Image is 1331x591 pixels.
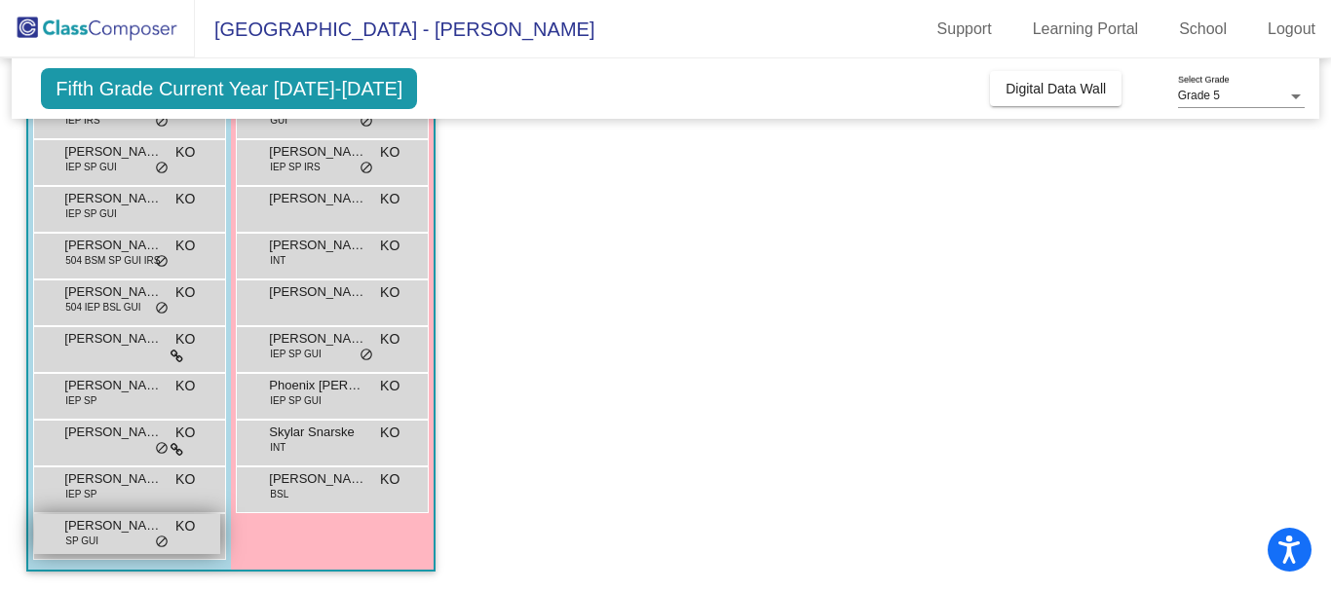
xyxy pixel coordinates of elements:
[155,254,169,270] span: do_not_disturb_alt
[175,282,195,303] span: KO
[1178,89,1220,102] span: Grade 5
[175,142,195,163] span: KO
[380,376,399,396] span: KO
[175,236,195,256] span: KO
[175,329,195,350] span: KO
[380,236,399,256] span: KO
[269,142,366,162] span: [PERSON_NAME]
[380,329,399,350] span: KO
[270,347,321,361] span: IEP SP GUI
[270,253,285,268] span: INT
[269,469,366,489] span: [PERSON_NAME]
[155,161,169,176] span: do_not_disturb_alt
[65,534,98,548] span: SP GUI
[64,469,162,489] span: [PERSON_NAME]
[64,376,162,395] span: [PERSON_NAME]
[380,189,399,209] span: KO
[270,113,287,128] span: GUI
[65,253,160,268] span: 504 BSM SP GUI IRS
[155,301,169,316] span: do_not_disturb_alt
[65,113,99,128] span: IEP IRS
[65,487,96,501] span: IEP SP
[65,160,116,174] span: IEP SP GUI
[41,68,417,109] span: Fifth Grade Current Year [DATE]-[DATE]
[380,142,399,163] span: KO
[1252,14,1331,45] a: Logout
[64,142,162,162] span: [PERSON_NAME]
[175,423,195,443] span: KO
[65,393,96,408] span: IEP SP
[175,189,195,209] span: KO
[64,423,162,442] span: [PERSON_NAME]
[360,114,373,129] span: do_not_disturb_alt
[155,535,169,550] span: do_not_disturb_alt
[360,161,373,176] span: do_not_disturb_alt
[270,487,288,501] span: BSL
[64,516,162,536] span: [PERSON_NAME] [PERSON_NAME]
[175,469,195,490] span: KO
[1006,81,1106,96] span: Digital Data Wall
[269,236,366,255] span: [PERSON_NAME]
[155,441,169,457] span: do_not_disturb_alt
[269,329,366,349] span: [PERSON_NAME]
[195,14,594,45] span: [GEOGRAPHIC_DATA] - [PERSON_NAME]
[380,469,399,490] span: KO
[64,282,162,302] span: [PERSON_NAME]
[65,206,116,221] span: IEP SP GUI
[360,348,373,363] span: do_not_disturb_alt
[175,516,195,536] span: KO
[380,282,399,303] span: KO
[990,71,1122,106] button: Digital Data Wall
[269,282,366,302] span: [PERSON_NAME]
[1017,14,1155,45] a: Learning Portal
[922,14,1008,45] a: Support
[155,114,169,129] span: do_not_disturb_alt
[65,300,140,314] span: 504 IEP BSL GUI
[269,376,366,395] span: Phoenix [PERSON_NAME]
[270,160,320,174] span: IEP SP IRS
[270,440,285,455] span: INT
[175,376,195,396] span: KO
[64,189,162,208] span: [PERSON_NAME]
[64,236,162,255] span: [PERSON_NAME]
[380,423,399,443] span: KO
[270,393,321,408] span: IEP SP GUI
[64,329,162,349] span: [PERSON_NAME]
[269,189,366,208] span: [PERSON_NAME]
[269,423,366,442] span: Skylar Snarske
[1163,14,1242,45] a: School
